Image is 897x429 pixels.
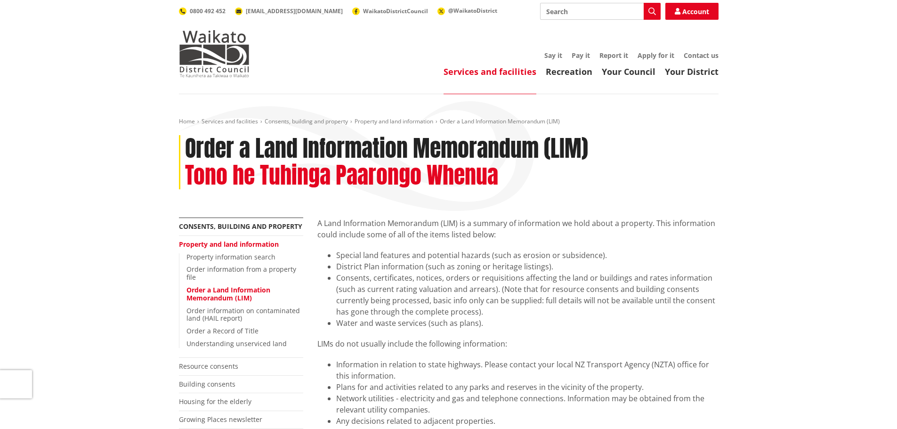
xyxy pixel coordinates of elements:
[179,380,235,389] a: Building consents
[336,359,719,381] li: Information in relation to state highways. Please contact your local NZ Transport Agency (NZTA) o...
[336,317,719,329] li: Water and waste services (such as plans).
[336,272,719,317] li: Consents, certificates, notices, orders or requisitions affecting the land or buildings and rates...
[179,362,238,371] a: Resource consents
[186,265,296,282] a: Order information from a property file
[448,7,497,15] span: @WaikatoDistrict
[546,66,592,77] a: Recreation
[336,393,719,415] li: Network utilities - electricity and gas and telephone connections. Information may be obtained fr...
[235,7,343,15] a: [EMAIL_ADDRESS][DOMAIN_NAME]
[185,162,498,189] h2: Tono he Tuhinga Paarongo Whenua
[202,117,258,125] a: Services and facilities
[684,51,719,60] a: Contact us
[363,7,428,15] span: WaikatoDistrictCouncil
[265,117,348,125] a: Consents, building and property
[186,252,275,261] a: Property information search
[186,339,287,348] a: Understanding unserviced land
[602,66,655,77] a: Your Council
[336,381,719,393] li: Plans for and activities related to any parks and reserves in the vicinity of the property.
[572,51,590,60] a: Pay it
[665,3,719,20] a: Account
[352,7,428,15] a: WaikatoDistrictCouncil
[544,51,562,60] a: Say it
[179,118,719,126] nav: breadcrumb
[444,66,536,77] a: Services and facilities
[186,306,300,323] a: Order information on contaminated land (HAIL report)
[440,117,560,125] span: Order a Land Information Memorandum (LIM)
[638,51,674,60] a: Apply for it
[355,117,433,125] a: Property and land information
[179,30,250,77] img: Waikato District Council - Te Kaunihera aa Takiwaa o Waikato
[190,7,226,15] span: 0800 492 452
[179,222,302,231] a: Consents, building and property
[186,285,270,302] a: Order a Land Information Memorandum (LIM)
[317,338,719,349] p: LIMs do not usually include the following information:
[599,51,628,60] a: Report it
[336,250,719,261] li: Special land features and potential hazards (such as erosion or subsidence).
[437,7,497,15] a: @WaikatoDistrict
[665,66,719,77] a: Your District
[185,135,588,162] h1: Order a Land Information Memorandum (LIM)
[317,218,719,240] p: A Land Information Memorandum (LIM) is a summary of information we hold about a property. This in...
[179,117,195,125] a: Home
[179,397,251,406] a: Housing for the elderly
[336,261,719,272] li: District Plan information (such as zoning or heritage listings).
[246,7,343,15] span: [EMAIL_ADDRESS][DOMAIN_NAME]
[336,415,719,427] li: Any decisions related to adjacent properties.
[540,3,661,20] input: Search input
[179,7,226,15] a: 0800 492 452
[179,240,279,249] a: Property and land information
[179,415,262,424] a: Growing Places newsletter
[186,326,259,335] a: Order a Record of Title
